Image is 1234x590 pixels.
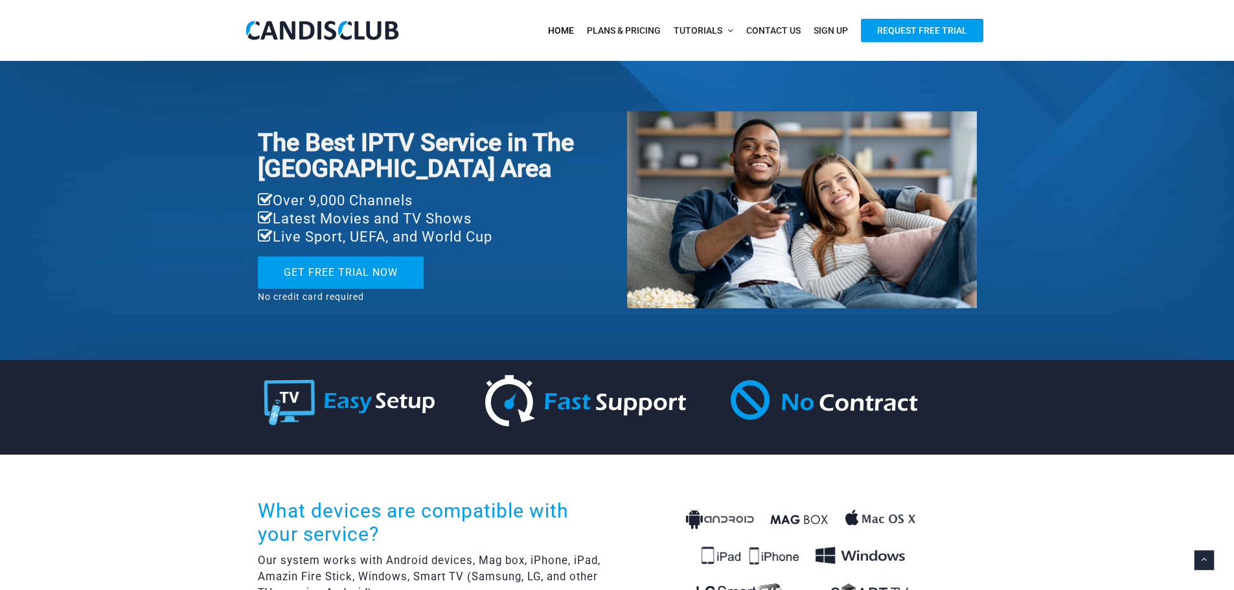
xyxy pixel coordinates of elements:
span: The Best IPTV Service in The [GEOGRAPHIC_DATA] Area [258,128,574,183]
a: Tutorials [667,17,740,44]
span: What devices are compatible with your service? [258,499,569,545]
span: Home [548,25,574,36]
span: Over 9,000 Channels Latest Movies and TV Shows Live Sport, UEFA, and World Cup [258,192,492,245]
a: Request Free Trial [854,17,990,44]
a: Sign Up [807,17,854,44]
span: No credit card required [258,291,364,302]
span: GET FREE TRIAL NOW [284,266,398,278]
a: Home [542,17,580,44]
span: Sign Up [814,25,848,36]
a: Contact Us [740,17,807,44]
span: Tutorials [674,25,722,36]
img: CandisClub [245,19,400,41]
a: Plans & Pricing [580,17,667,44]
span: Contact Us [746,25,801,36]
a: Back to top [1194,550,1215,571]
span: Request Free Trial [861,19,983,42]
a: GET FREE TRIAL NOW [258,256,424,289]
span: Plans & Pricing [587,25,661,36]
